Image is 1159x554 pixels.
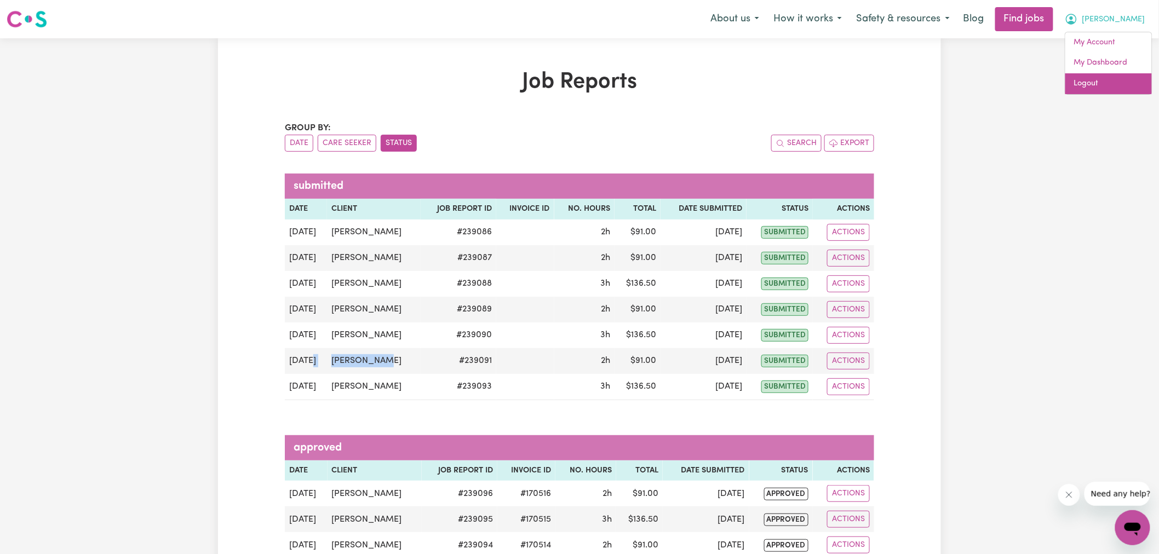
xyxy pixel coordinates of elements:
button: Actions [827,378,870,395]
td: # 239095 [422,506,498,532]
button: sort invoices by paid status [381,135,417,152]
iframe: Message from company [1085,482,1150,506]
a: Logout [1065,73,1152,94]
span: Group by: [285,124,331,132]
button: Export [824,135,874,152]
td: [DATE] [663,506,749,532]
button: Actions [827,353,870,370]
td: [DATE] [285,348,327,374]
span: 2 hours [603,489,612,498]
button: sort invoices by care seeker [318,135,376,152]
th: Status [747,199,813,220]
th: No. Hours [554,199,615,220]
th: No. Hours [555,460,616,481]
td: $ 91.00 [615,297,661,322]
td: [PERSON_NAME] [327,297,421,322]
a: My Account [1065,32,1152,53]
th: Client [328,460,422,481]
button: Search [771,135,822,152]
td: $ 91.00 [615,348,661,374]
img: Careseekers logo [7,9,47,29]
th: Client [327,199,421,220]
td: # 239091 [421,348,496,374]
a: My Dashboard [1065,53,1152,73]
a: Careseekers logo [7,7,47,32]
span: 3 hours [600,382,610,391]
span: 2 hours [601,228,610,236]
td: [DATE] [661,220,747,245]
span: submitted [761,252,808,264]
button: sort invoices by date [285,135,313,152]
span: 3 hours [600,331,610,339]
th: Job Report ID [422,460,498,481]
td: #170516 [497,481,555,506]
span: 2 hours [601,356,610,365]
td: $ 136.50 [616,506,663,532]
span: [PERSON_NAME] [1082,14,1145,26]
td: [DATE] [285,271,327,297]
td: [PERSON_NAME] [327,374,421,400]
button: Actions [827,536,870,553]
td: [PERSON_NAME] [327,271,421,297]
th: Date [285,199,327,220]
button: Actions [827,250,870,267]
td: [DATE] [285,506,328,532]
th: Actions [813,460,874,481]
td: [DATE] [285,245,327,271]
td: [DATE] [661,322,747,348]
td: [DATE] [661,297,747,322]
td: [DATE] [285,374,327,400]
span: submitted [761,303,808,316]
td: [DATE] [285,322,327,348]
button: Actions [827,224,870,241]
span: 2 hours [601,305,610,314]
span: approved [764,513,808,526]
td: $ 136.50 [615,322,661,348]
td: # 239089 [421,297,496,322]
caption: submitted [285,174,874,199]
th: Invoice ID [496,199,554,220]
th: Date Submitted [663,460,749,481]
span: approved [764,539,808,552]
span: 2 hours [601,253,610,262]
span: submitted [761,380,808,393]
td: # 239096 [422,481,498,506]
iframe: Close message [1058,484,1080,506]
th: Status [749,460,813,481]
td: [PERSON_NAME] [327,322,421,348]
td: [DATE] [663,481,749,506]
button: My Account [1058,8,1152,31]
th: Invoice ID [497,460,555,481]
span: submitted [761,226,808,239]
td: $ 91.00 [615,245,661,271]
td: [DATE] [285,297,327,322]
button: Actions [827,327,870,344]
td: [PERSON_NAME] [327,348,421,374]
td: $ 136.50 [615,271,661,297]
span: approved [764,488,808,500]
td: [DATE] [661,348,747,374]
span: 3 hours [600,279,610,288]
td: [DATE] [661,271,747,297]
h1: Job Reports [285,69,874,95]
td: # 239086 [421,220,496,245]
td: # 239090 [421,322,496,348]
td: [DATE] [285,481,328,506]
button: Safety & resources [849,8,957,31]
span: Need any help? [7,8,66,16]
td: [PERSON_NAME] [327,245,421,271]
td: #170515 [497,506,555,532]
th: Actions [813,199,874,220]
button: Actions [827,511,870,528]
th: Date [285,460,328,481]
span: submitted [761,278,808,290]
th: Total [616,460,663,481]
div: My Account [1065,32,1152,95]
td: $ 91.00 [615,220,661,245]
td: [PERSON_NAME] [328,481,422,506]
span: submitted [761,355,808,367]
button: Actions [827,485,870,502]
th: Date Submitted [661,199,747,220]
button: Actions [827,275,870,292]
button: About us [703,8,766,31]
